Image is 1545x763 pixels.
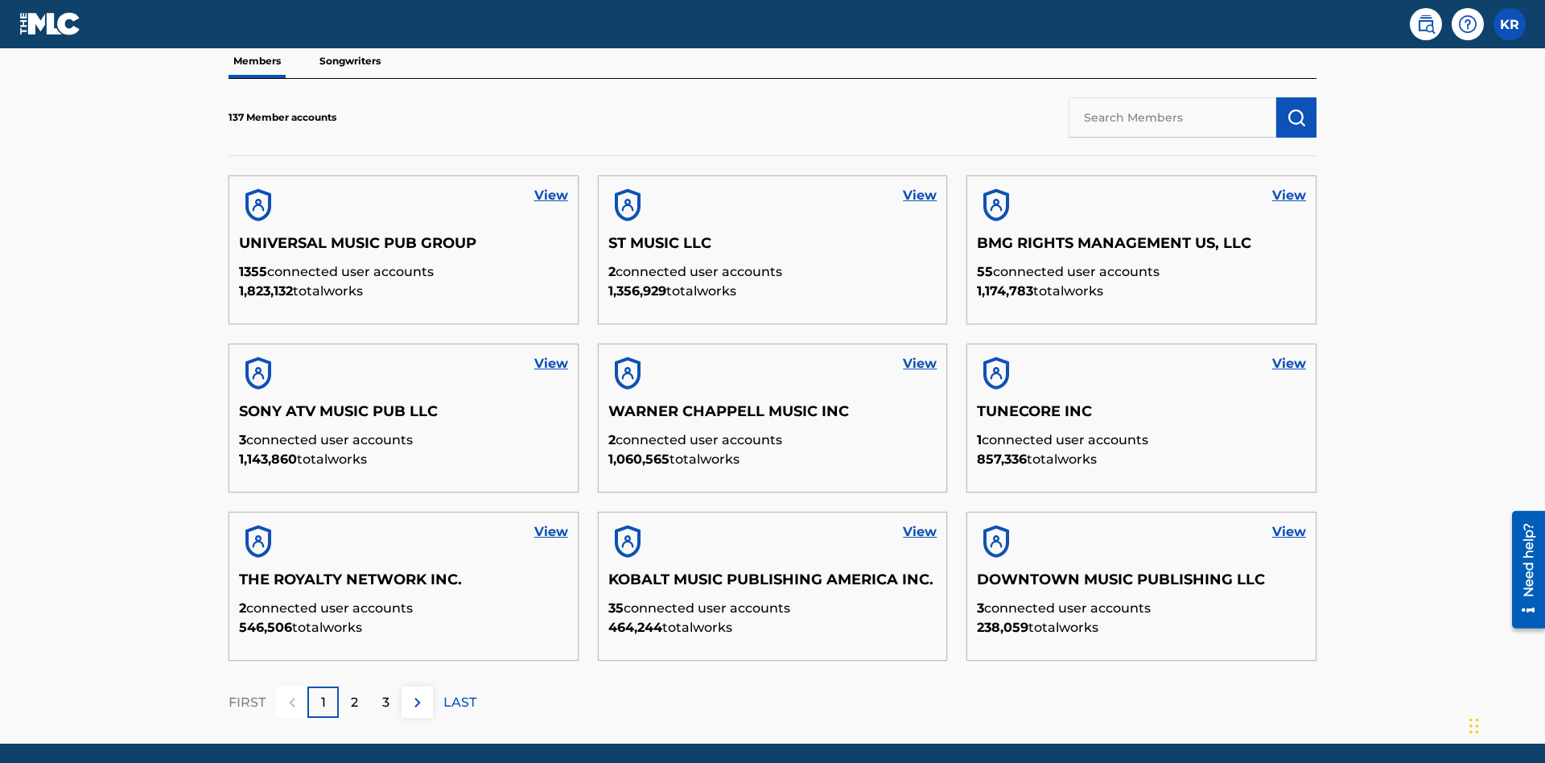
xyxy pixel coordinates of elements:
span: 3 [239,432,246,447]
p: 1 [321,693,326,712]
img: MLC Logo [19,12,81,35]
p: total works [608,450,937,469]
p: connected user accounts [239,431,568,450]
p: connected user accounts [608,431,937,450]
p: connected user accounts [977,262,1306,282]
span: 2 [608,264,616,279]
h5: UNIVERSAL MUSIC PUB GROUP [239,234,568,262]
span: 3 [977,600,984,616]
a: View [1272,522,1306,542]
span: 1,356,929 [608,283,666,299]
h5: THE ROYALTY NETWORK INC. [239,571,568,599]
h5: ST MUSIC LLC [608,234,937,262]
span: 2 [239,600,246,616]
img: help [1458,14,1477,34]
span: 857,336 [977,452,1027,467]
a: Public Search [1410,8,1442,40]
h5: BMG RIGHTS MANAGEMENT US, LLC [977,234,1306,262]
img: account [608,354,647,393]
img: account [977,522,1016,561]
span: 1 [977,432,982,447]
span: 1,060,565 [608,452,669,467]
span: 35 [608,600,624,616]
img: right [408,693,427,712]
p: connected user accounts [977,599,1306,618]
img: Search Works [1287,108,1306,127]
iframe: Chat Widget [1465,686,1545,763]
img: account [239,522,278,561]
div: Help [1452,8,1484,40]
p: connected user accounts [608,262,937,282]
img: account [608,522,647,561]
img: search [1416,14,1436,34]
p: total works [977,450,1306,469]
img: account [608,186,647,225]
span: 1355 [239,264,267,279]
h5: KOBALT MUSIC PUBLISHING AMERICA INC. [608,571,937,599]
p: total works [239,450,568,469]
img: account [977,186,1016,225]
span: 1,143,860 [239,452,297,467]
span: 546,506 [239,620,292,635]
img: account [239,186,278,225]
p: connected user accounts [977,431,1306,450]
h5: WARNER CHAPPELL MUSIC INC [608,402,937,431]
p: total works [608,618,937,637]
img: account [239,354,278,393]
p: LAST [443,693,476,712]
img: account [977,354,1016,393]
p: Songwriters [315,44,385,78]
iframe: Resource Center [1500,505,1545,637]
a: View [534,522,568,542]
a: View [903,354,937,373]
p: FIRST [229,693,266,712]
span: 55 [977,264,993,279]
div: Drag [1469,702,1479,750]
a: View [903,522,937,542]
span: 1,174,783 [977,283,1033,299]
h5: SONY ATV MUSIC PUB LLC [239,402,568,431]
div: User Menu [1493,8,1526,40]
h5: DOWNTOWN MUSIC PUBLISHING LLC [977,571,1306,599]
a: View [1272,186,1306,205]
p: 137 Member accounts [229,110,336,125]
p: Members [229,44,286,78]
span: 2 [608,432,616,447]
a: View [534,354,568,373]
p: connected user accounts [608,599,937,618]
span: 1,823,132 [239,283,293,299]
span: 238,059 [977,620,1028,635]
p: total works [977,282,1306,301]
p: connected user accounts [239,262,568,282]
p: total works [239,618,568,637]
input: Search Members [1069,97,1276,138]
p: total works [977,618,1306,637]
p: connected user accounts [239,599,568,618]
p: total works [608,282,937,301]
p: 3 [382,693,389,712]
p: 2 [351,693,358,712]
h5: TUNECORE INC [977,402,1306,431]
p: total works [239,282,568,301]
a: View [1272,354,1306,373]
a: View [534,186,568,205]
a: View [903,186,937,205]
span: 464,244 [608,620,662,635]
